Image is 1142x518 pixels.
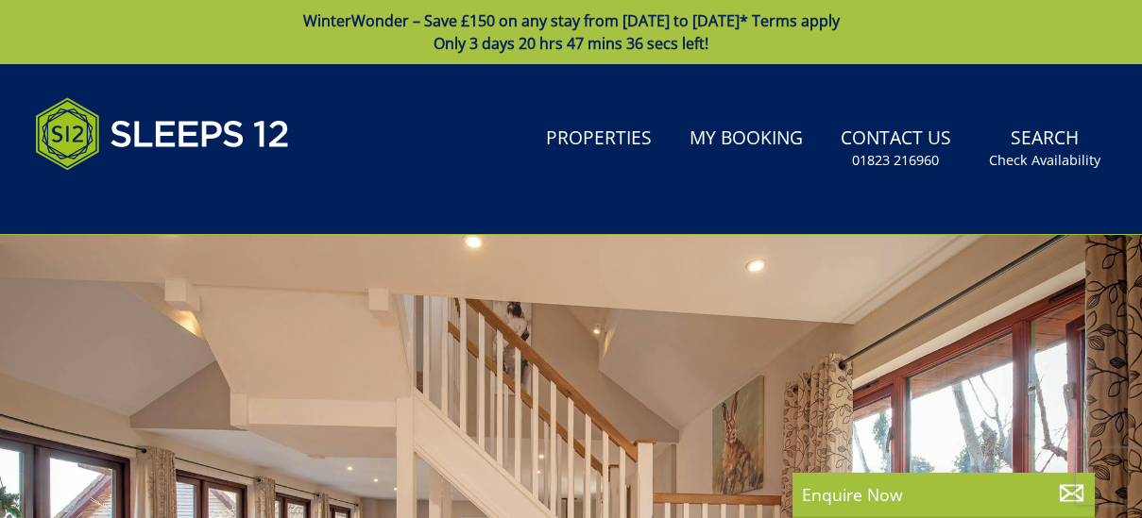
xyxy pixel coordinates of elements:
[989,151,1100,170] small: Check Availability
[35,87,290,181] img: Sleeps 12
[802,482,1085,507] p: Enquire Now
[682,118,810,160] a: My Booking
[833,118,959,179] a: Contact Us01823 216960
[538,118,659,160] a: Properties
[852,151,939,170] small: 01823 216960
[434,33,708,54] span: Only 3 days 20 hrs 47 mins 36 secs left!
[981,118,1108,179] a: SearchCheck Availability
[26,192,224,209] iframe: Customer reviews powered by Trustpilot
